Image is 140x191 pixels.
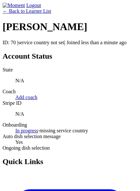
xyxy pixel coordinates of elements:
[3,100,137,106] dt: Stripe ID
[3,3,25,8] img: Moment
[3,122,137,128] dt: Onboarding
[3,157,137,166] h2: Quick Links
[18,40,64,45] span: service country not set
[3,134,137,139] dt: Auto dish selection message
[3,8,51,14] a: ← Back to Learner List
[3,40,137,46] p: ID: 70 | | Joined less than a minute ago
[15,95,37,100] a: Add coach
[26,3,41,8] a: Logout
[3,145,137,151] dt: Ongoing dish selection
[15,139,23,145] span: Yes
[15,111,137,117] p: N/A
[15,128,38,133] a: In progress
[3,52,137,61] h2: Account Status
[38,128,40,133] span: ·
[3,67,137,73] dt: State
[3,89,137,95] dt: Coach
[40,128,88,133] span: missing service country
[3,21,137,33] h1: [PERSON_NAME]
[15,78,137,84] p: N/A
